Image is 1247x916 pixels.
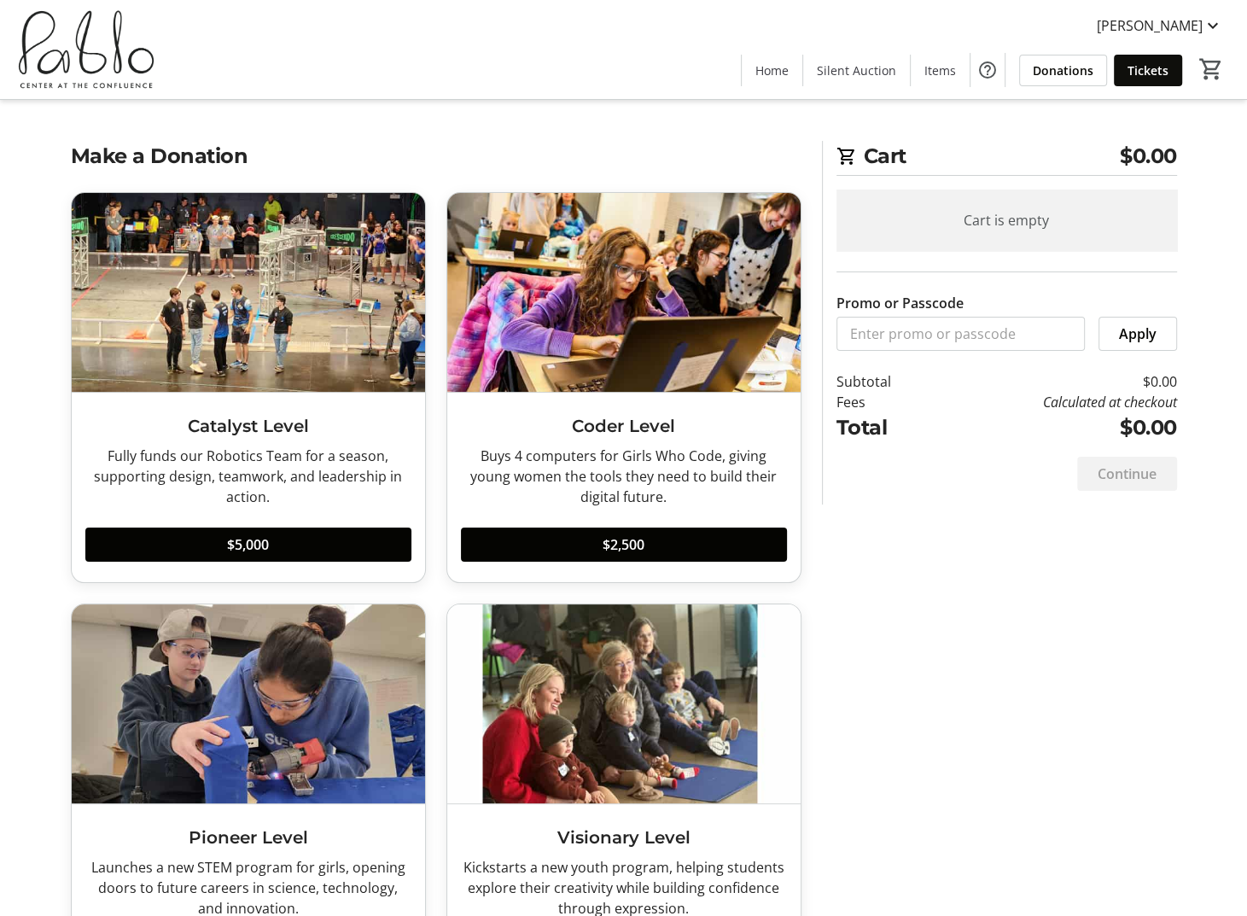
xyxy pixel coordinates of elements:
[1120,141,1177,172] span: $0.00
[836,317,1085,351] input: Enter promo or passcode
[836,190,1177,251] div: Cart is empty
[1128,61,1168,79] span: Tickets
[1114,55,1182,86] a: Tickets
[1196,54,1227,85] button: Cart
[836,412,935,443] td: Total
[72,193,425,392] img: Catalyst Level
[935,412,1176,443] td: $0.00
[85,825,411,850] h3: Pioneer Level
[755,61,789,79] span: Home
[836,141,1177,176] h2: Cart
[447,604,801,803] img: Visionary Level
[227,534,269,555] span: $5,000
[85,413,411,439] h3: Catalyst Level
[461,528,787,562] button: $2,500
[1083,12,1237,39] button: [PERSON_NAME]
[1119,324,1157,344] span: Apply
[447,193,801,392] img: Coder Level
[836,371,935,392] td: Subtotal
[461,825,787,850] h3: Visionary Level
[461,413,787,439] h3: Coder Level
[72,604,425,803] img: Pioneer Level
[71,141,801,172] h2: Make a Donation
[461,446,787,507] div: Buys 4 computers for Girls Who Code, giving young women the tools they need to build their digita...
[924,61,956,79] span: Items
[803,55,910,86] a: Silent Auction
[1019,55,1107,86] a: Donations
[85,446,411,507] div: Fully funds our Robotics Team for a season, supporting design, teamwork, and leadership in action.
[603,534,644,555] span: $2,500
[1097,15,1203,36] span: [PERSON_NAME]
[836,392,935,412] td: Fees
[1033,61,1093,79] span: Donations
[85,528,411,562] button: $5,000
[836,293,964,313] label: Promo or Passcode
[935,371,1176,392] td: $0.00
[1098,317,1177,351] button: Apply
[911,55,970,86] a: Items
[935,392,1176,412] td: Calculated at checkout
[10,7,162,92] img: Pablo Center's Logo
[742,55,802,86] a: Home
[970,53,1005,87] button: Help
[817,61,896,79] span: Silent Auction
